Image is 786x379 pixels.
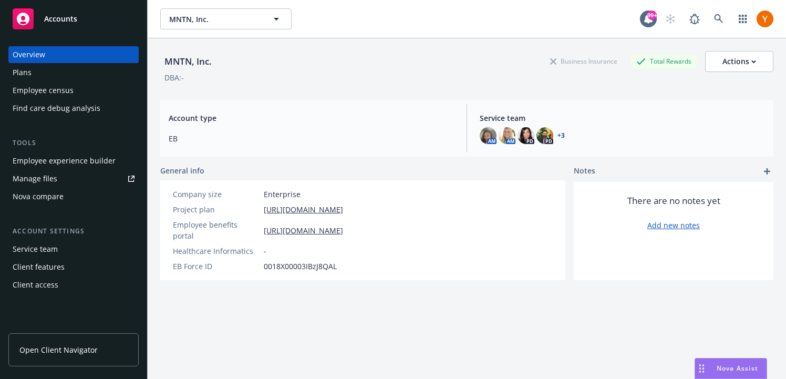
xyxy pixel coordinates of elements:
div: EB Force ID [173,261,260,272]
div: Employee census [13,82,74,99]
div: Account settings [8,226,139,237]
div: Drag to move [695,358,708,378]
img: photo [757,11,773,27]
div: Tools [8,138,139,148]
div: DBA: - [164,72,184,83]
div: Healthcare Informatics [173,245,260,257]
div: Plans [13,64,32,81]
div: Employee experience builder [13,152,116,169]
div: Employee benefits portal [173,219,260,241]
a: Start snowing [660,8,681,29]
div: 99+ [647,11,657,20]
div: Business Insurance [545,55,623,68]
div: Manage files [13,170,57,187]
span: Account type [169,112,454,124]
img: photo [536,127,553,144]
span: There are no notes yet [627,194,720,207]
div: Overview [13,46,45,63]
a: Find care debug analysis [8,100,139,117]
div: Total Rewards [631,55,697,68]
button: MNTN, Inc. [160,8,292,29]
span: - [264,245,266,257]
div: Client features [13,259,65,275]
img: photo [518,127,534,144]
a: Switch app [732,8,753,29]
div: Service team [13,241,58,258]
a: Service team [8,241,139,258]
a: [URL][DOMAIN_NAME] [264,204,343,215]
a: Add new notes [647,220,700,231]
div: Actions [722,52,756,71]
span: Open Client Navigator [19,344,98,355]
span: 0018X00003IBzJ8QAL [264,261,337,272]
span: Enterprise [264,189,301,200]
span: Service team [480,112,765,124]
span: Nova Assist [717,364,758,373]
div: Client access [13,276,58,293]
div: Project plan [173,204,260,215]
a: Employee census [8,82,139,99]
div: MNTN, Inc. [160,55,216,68]
a: [URL][DOMAIN_NAME] [264,225,343,236]
span: General info [160,165,204,176]
button: Nova Assist [695,358,767,379]
a: Report a Bug [684,8,705,29]
a: Client access [8,276,139,293]
img: photo [499,127,515,144]
span: Accounts [44,15,77,23]
a: Overview [8,46,139,63]
a: Accounts [8,4,139,34]
div: Company size [173,189,260,200]
a: +3 [557,132,565,139]
div: Find care debug analysis [13,100,100,117]
a: Employee experience builder [8,152,139,169]
a: Plans [8,64,139,81]
img: photo [480,127,497,144]
span: EB [169,133,454,144]
button: Actions [705,51,773,72]
a: Manage files [8,170,139,187]
span: Notes [574,165,595,178]
a: Nova compare [8,188,139,205]
a: Client features [8,259,139,275]
a: add [761,165,773,178]
a: Search [708,8,729,29]
div: Nova compare [13,188,64,205]
span: MNTN, Inc. [169,14,260,25]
